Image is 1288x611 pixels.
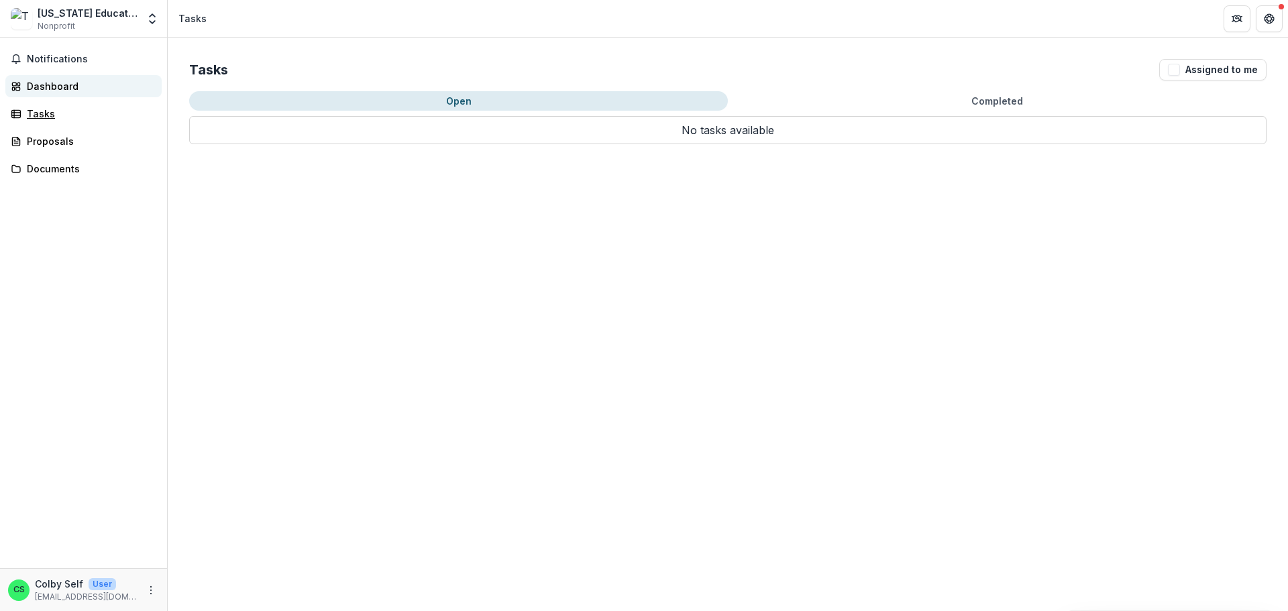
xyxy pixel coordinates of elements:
[189,91,728,111] button: Open
[27,54,156,65] span: Notifications
[27,134,151,148] div: Proposals
[728,91,1267,111] button: Completed
[143,5,162,32] button: Open entity switcher
[27,107,151,121] div: Tasks
[173,9,212,28] nav: breadcrumb
[1159,59,1267,80] button: Assigned to me
[178,11,207,25] div: Tasks
[1256,5,1283,32] button: Get Help
[38,6,138,20] div: [US_STATE] Education Agency
[189,62,228,78] h2: Tasks
[5,48,162,70] button: Notifications
[11,8,32,30] img: Texas Education Agency
[38,20,75,32] span: Nonprofit
[5,103,162,125] a: Tasks
[89,578,116,590] p: User
[27,79,151,93] div: Dashboard
[13,586,25,594] div: Colby Self
[5,75,162,97] a: Dashboard
[27,162,151,176] div: Documents
[5,130,162,152] a: Proposals
[5,158,162,180] a: Documents
[35,591,138,603] p: [EMAIL_ADDRESS][DOMAIN_NAME][US_STATE]
[143,582,159,598] button: More
[1224,5,1250,32] button: Partners
[35,577,83,591] p: Colby Self
[189,116,1267,144] p: No tasks available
